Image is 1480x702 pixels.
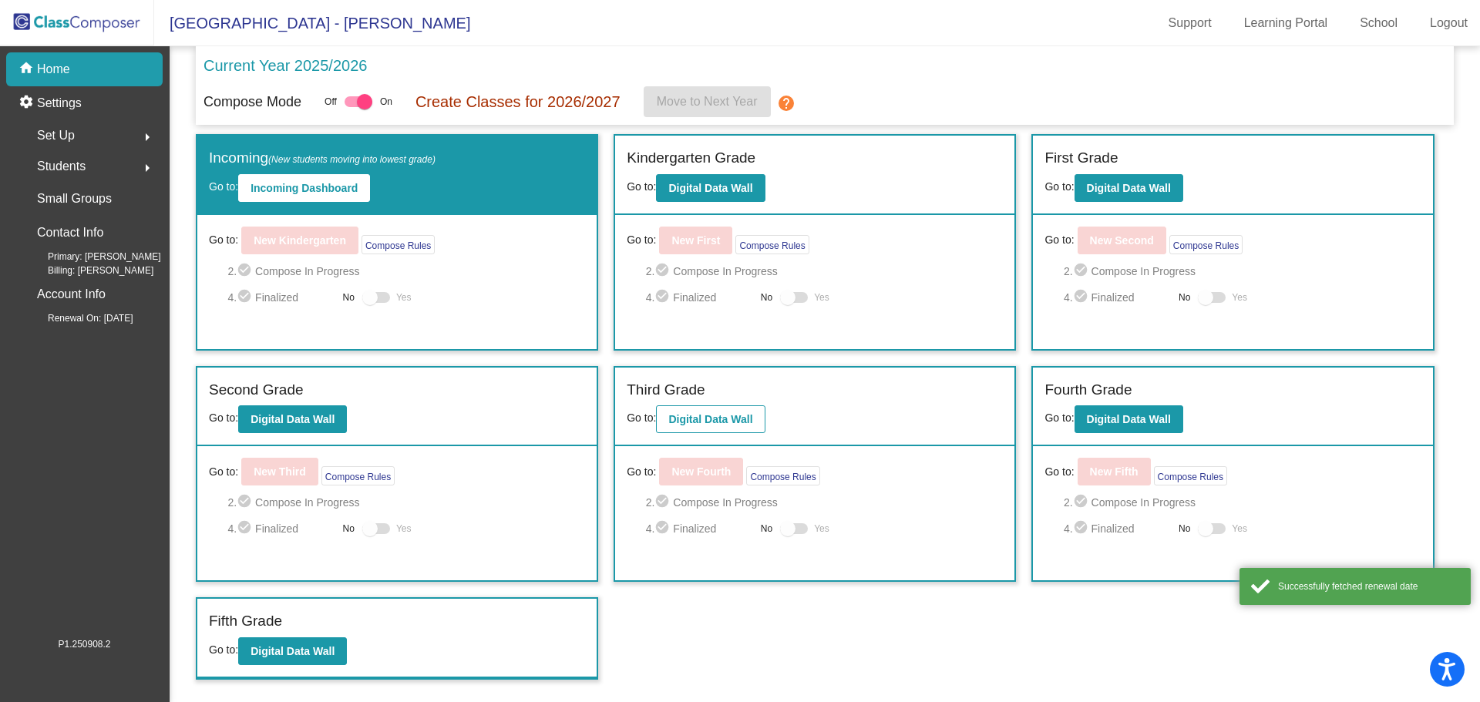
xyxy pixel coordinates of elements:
b: New Fifth [1090,465,1139,478]
button: New Kindergarten [241,227,358,254]
span: Yes [814,288,829,307]
mat-icon: settings [18,94,37,113]
span: 2. Compose In Progress [646,262,1004,280]
button: Digital Data Wall [656,405,765,433]
span: Students [37,156,86,177]
mat-icon: check_circle [1073,262,1091,280]
a: School [1347,11,1410,35]
a: Logout [1418,11,1480,35]
mat-icon: check_circle [654,288,673,307]
span: Go to: [209,232,238,248]
span: Billing: [PERSON_NAME] [23,264,153,277]
b: Digital Data Wall [1087,413,1171,425]
span: Go to: [209,464,238,480]
span: Go to: [209,643,238,656]
span: On [380,95,392,109]
p: Home [37,60,70,79]
span: Go to: [1044,180,1074,193]
p: Compose Mode [203,92,301,113]
b: Digital Data Wall [668,182,752,194]
mat-icon: check_circle [654,519,673,538]
span: 4. Finalized [1064,288,1171,307]
span: Yes [814,519,829,538]
span: 2. Compose In Progress [646,493,1004,512]
span: 4. Finalized [1064,519,1171,538]
button: Compose Rules [1169,235,1243,254]
label: Second Grade [209,379,304,401]
span: 4. Finalized [646,288,753,307]
span: No [1179,522,1190,536]
label: Kindergarten Grade [627,147,755,170]
span: Go to: [1044,232,1074,248]
span: Go to: [209,411,238,424]
p: Contact Info [37,222,103,244]
label: Fifth Grade [209,610,282,633]
button: Digital Data Wall [656,174,765,202]
span: No [343,522,355,536]
span: Go to: [627,232,656,248]
span: 4. Finalized [227,519,335,538]
button: New Third [241,458,318,485]
p: Account Info [37,284,106,305]
span: 2. Compose In Progress [227,262,585,280]
span: Yes [396,288,412,307]
span: 4. Finalized [646,519,753,538]
button: Digital Data Wall [238,637,347,665]
p: Small Groups [37,188,112,210]
mat-icon: help [777,94,795,113]
span: [GEOGRAPHIC_DATA] - [PERSON_NAME] [154,11,470,35]
button: New Second [1078,227,1166,254]
button: New First [659,227,732,254]
a: Support [1156,11,1224,35]
label: First Grade [1044,147,1118,170]
span: Go to: [1044,411,1074,424]
span: 2. Compose In Progress [1064,262,1421,280]
button: Compose Rules [362,235,435,254]
button: Digital Data Wall [238,405,347,433]
span: (New students moving into lowest grade) [268,154,436,165]
button: Digital Data Wall [1075,174,1183,202]
mat-icon: check_circle [1073,519,1091,538]
p: Create Classes for 2026/2027 [415,90,621,113]
span: No [761,291,772,304]
b: Digital Data Wall [1087,182,1171,194]
span: 4. Finalized [227,288,335,307]
button: Incoming Dashboard [238,174,370,202]
mat-icon: check_circle [654,493,673,512]
label: Incoming [209,147,436,170]
button: Compose Rules [321,466,395,485]
span: Yes [1232,288,1247,307]
b: Digital Data Wall [668,413,752,425]
mat-icon: check_circle [237,262,255,280]
mat-icon: check_circle [237,493,255,512]
mat-icon: check_circle [237,288,255,307]
span: 2. Compose In Progress [1064,493,1421,512]
span: No [761,522,772,536]
b: Digital Data Wall [251,645,335,657]
span: Go to: [627,180,656,193]
span: Go to: [627,464,656,480]
mat-icon: arrow_right [138,128,156,146]
span: Go to: [209,180,238,193]
label: Fourth Grade [1044,379,1132,401]
mat-icon: arrow_right [138,159,156,177]
mat-icon: check_circle [1073,493,1091,512]
label: Third Grade [627,379,705,401]
button: Compose Rules [735,235,809,254]
button: Compose Rules [746,466,819,485]
span: Go to: [627,411,656,424]
span: No [343,291,355,304]
b: New Fourth [671,465,731,478]
div: Successfully fetched renewal date [1278,579,1459,593]
button: Move to Next Year [644,86,771,117]
span: Move to Next Year [657,95,758,108]
a: Learning Portal [1232,11,1340,35]
mat-icon: home [18,60,37,79]
span: Set Up [37,125,75,146]
mat-icon: check_circle [237,519,255,538]
span: Go to: [1044,464,1074,480]
button: New Fourth [659,458,743,485]
button: Digital Data Wall [1075,405,1183,433]
b: Digital Data Wall [251,413,335,425]
button: New Fifth [1078,458,1151,485]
